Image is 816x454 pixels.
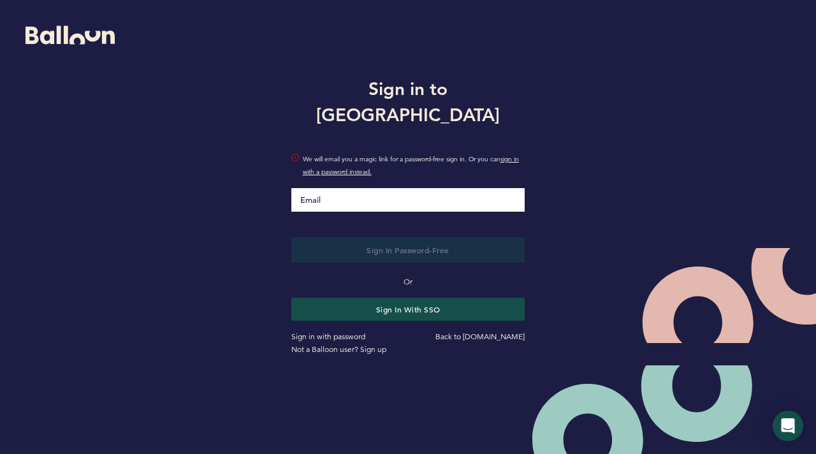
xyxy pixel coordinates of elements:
[435,332,525,341] a: Back to [DOMAIN_NAME]
[367,245,449,255] span: Sign in Password-Free
[291,344,386,354] a: Not a Balloon user? Sign up
[303,153,525,179] span: We will email you a magic link for a password-free sign in. Or you can
[303,155,519,176] a: sign in with a password instead.
[291,188,525,212] input: Email
[291,275,525,288] p: Or
[291,298,525,321] button: Sign in with SSO
[282,76,535,127] h1: Sign in to [GEOGRAPHIC_DATA]
[291,332,365,341] a: Sign in with password
[773,411,803,441] div: Open Intercom Messenger
[291,237,525,263] button: Sign in Password-Free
